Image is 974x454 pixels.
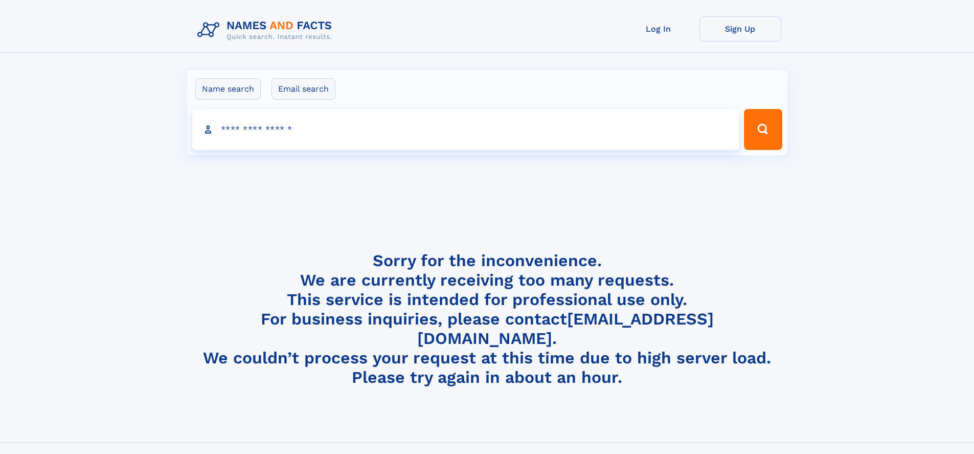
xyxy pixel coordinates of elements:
[193,251,781,387] h4: Sorry for the inconvenience. We are currently receiving too many requests. This service is intend...
[417,309,714,348] a: [EMAIL_ADDRESS][DOMAIN_NAME]
[744,109,782,150] button: Search Button
[699,16,781,41] a: Sign Up
[192,109,740,150] input: search input
[195,78,261,100] label: Name search
[193,16,341,44] img: Logo Names and Facts
[618,16,699,41] a: Log In
[271,78,335,100] label: Email search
